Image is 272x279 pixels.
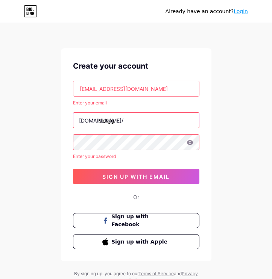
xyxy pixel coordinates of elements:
[111,238,170,246] span: Sign up with Apple
[79,117,123,124] div: [DOMAIN_NAME]/
[166,8,248,15] div: Already have an account?
[111,213,170,228] span: Sign up with Facebook
[73,153,199,160] div: Enter your password
[73,234,199,249] button: Sign up with Apple
[138,271,174,276] a: Terms of Service
[73,81,199,96] input: Email
[234,8,248,14] a: Login
[73,60,199,72] div: Create your account
[73,100,199,106] div: Enter your email
[73,113,199,128] input: username
[73,169,199,184] button: sign up with email
[102,173,170,180] span: sign up with email
[133,193,139,201] div: Or
[73,213,199,228] button: Sign up with Facebook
